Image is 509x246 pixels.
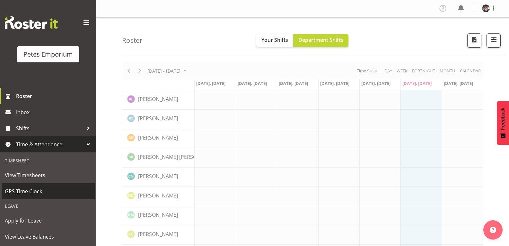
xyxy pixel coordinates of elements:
[497,101,509,145] button: Feedback - Show survey
[2,167,95,183] a: View Timesheets
[256,34,293,47] button: Your Shifts
[2,213,95,229] a: Apply for Leave
[5,232,92,241] span: View Leave Balances
[2,154,95,167] div: Timesheet
[500,107,506,130] span: Feedback
[5,170,92,180] span: View Timesheets
[298,36,343,43] span: Department Shifts
[16,140,83,149] span: Time & Attendance
[16,91,93,101] span: Roster
[467,33,481,48] button: Download a PDF of the roster according to the set date range.
[490,227,496,233] img: help-xxl-2.png
[293,34,348,47] button: Department Shifts
[2,183,95,199] a: GPS Time Clock
[16,123,83,133] span: Shifts
[2,229,95,245] a: View Leave Balances
[261,36,288,43] span: Your Shifts
[16,107,93,117] span: Inbox
[5,16,58,29] img: Rosterit website logo
[23,50,73,59] div: Petes Emporium
[5,187,92,196] span: GPS Time Clock
[5,216,92,225] span: Apply for Leave
[487,33,501,48] button: Filter Shifts
[2,199,95,213] div: Leave
[482,5,490,12] img: michelle-whaleb4506e5af45ffd00a26cc2b6420a9100.png
[122,37,143,44] h4: Roster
